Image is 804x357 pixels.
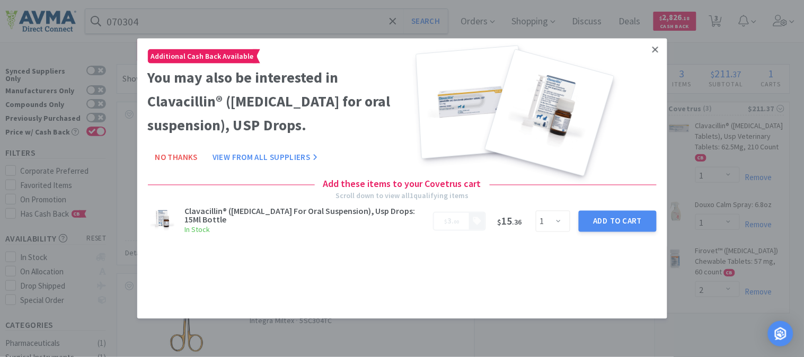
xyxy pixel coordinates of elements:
[444,216,459,226] span: .
[148,207,176,236] img: 89c57f526b81470d89b7c2ae2366a049_618513.jpeg
[444,219,447,226] span: $
[768,321,793,346] div: Open Intercom Messenger
[447,216,452,226] span: 3
[498,215,522,228] span: 15
[498,218,502,227] span: $
[454,219,459,226] span: 00
[185,224,427,236] h6: In Stock
[148,50,257,63] span: Additional Cash Back Available
[315,177,490,192] h4: Add these items to your Covetrus cart
[148,147,205,168] button: No Thanks
[205,147,325,168] button: View From All Suppliers
[579,211,657,232] button: Add to Cart
[513,218,522,227] span: . 36
[335,190,469,201] div: Scroll down to view all 1 qualifying items
[148,66,398,137] h2: You may also be interested in Clavacillin® ([MEDICAL_DATA] for oral suspension), USP Drops.
[185,207,427,224] h3: Clavacillin® ([MEDICAL_DATA] For Oral Suspension), Usp Drops: 15Ml Bottle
